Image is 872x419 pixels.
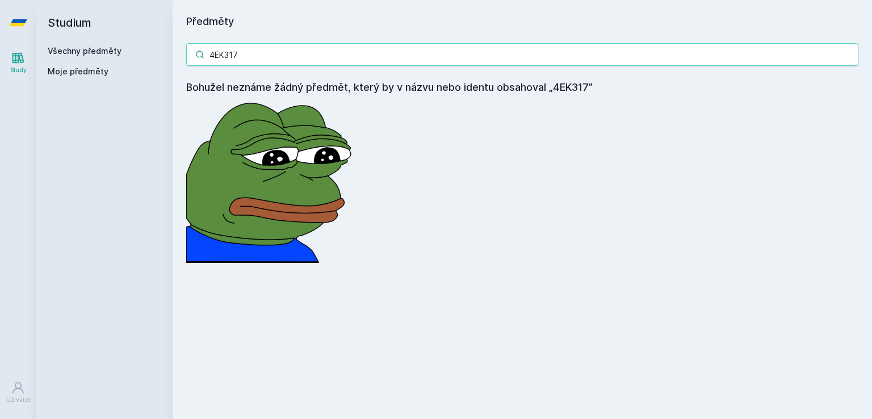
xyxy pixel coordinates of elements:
h4: Bohužel neznáme žádný předmět, který by v názvu nebo identu obsahoval „4EK317” [186,79,858,95]
a: Study [2,45,34,80]
h1: Předměty [186,14,858,30]
a: Všechny předměty [48,46,121,56]
div: Uživatel [6,396,30,404]
img: error_picture.png [186,95,357,263]
span: Moje předměty [48,66,108,77]
input: Název nebo ident předmětu… [186,43,858,66]
a: Uživatel [2,375,34,410]
div: Study [10,66,27,74]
